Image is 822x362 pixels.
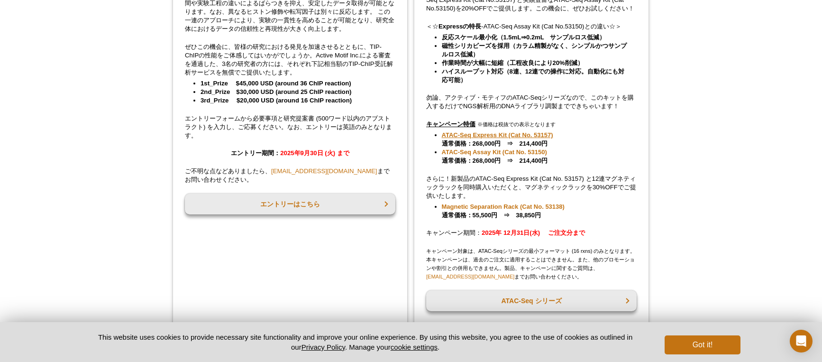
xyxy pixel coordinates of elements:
[426,121,475,128] u: キャンペーン特価
[482,229,585,236] strong: 2025年 12月31日(水) ご注文分まで
[442,148,547,157] a: ATAC-Seq Assay Kit (Cat No. 53150)
[426,229,637,237] p: キャンペーン期間：
[280,149,349,157] span: 2025年9月30日 (火) まで
[477,121,556,127] span: ※価格は税抜での表示となります
[426,22,637,31] p: ＜☆ -ATAC-Seq Assay Kit (Cat No.53150)との違い☆＞
[201,97,352,104] strong: 3rd_Prize $20,000 USD (around 16 ChIP reaction)
[301,343,345,351] a: Privacy Policy
[185,114,395,140] p: エントリーフォームから必要事項と研究提案書 (500ワード以内のアブストラクト) を入力し、ご応募ください。なお、エントリーは英語のみとなります。
[442,59,584,66] strong: 作業時間が大幅に短縮（工程改良により20%削減）
[665,335,740,354] button: Got it!
[426,248,635,279] span: キャンペーン対象は、ATAC-Seqシリーズの最小フォーマット (16 rxns) のみとなります。 本キャンペーンは、過去のご注文に適用することはできません。また、他のプロモーションや割引との...
[391,343,438,351] button: cookie settings
[201,80,351,87] strong: 1st_Prize $45,000 USD (around 36 ChIP reaction)
[185,194,395,214] a: エントリーはこちら
[442,131,553,139] a: ATAC-Seq Express Kit (Cat No. 53157)
[426,274,514,279] a: [EMAIL_ADDRESS][DOMAIN_NAME]
[438,23,481,30] strong: Expressの特長
[185,43,395,77] p: ぜひこの機会に、皆様の研究における発見を加速させるとともに、TIP-ChIPの性能をご体感してはいかがでしょうか。Active Motif Inc.による審査を通過した、3名の研究者の方には、そ...
[442,203,565,211] a: Magnetic Separation Rack (Cat No. 53138)
[185,167,395,184] p: ご不明な点などありましたら、 までお問い合わせください。
[442,42,627,58] strong: 磁性シリカビーズを採用（カラム精製がなく、シンプルかつサンプルロス低減）
[442,203,565,219] strong: 通常価格：55,500円 ⇒ 38,850円
[426,93,637,111] p: 勿論、アクティブ・モティフのATAC-Seqシリーズなので、このキットを購入するだけでNGS解析用のDNAライブラリ調製までできちゃいます！
[271,167,377,175] a: [EMAIL_ADDRESS][DOMAIN_NAME]
[442,68,625,84] strong: ハイスループット対応（8連、12連での操作に対応。自動化にも対応可能）
[426,290,637,311] a: ATAC-Seq シリーズ
[442,131,553,147] strong: 通常価格：268,000円 ⇒ 214,400円
[201,88,351,95] strong: 2nd_Prize $30,000 USD (around 25 ChIP reaction)
[426,175,637,200] p: さらに！新製品のATAC-Seq Express Kit (Cat No. 53157) と12連マグネティックラックを同時購入いただくと、マグネティックラックを30%OFFでご提供いたします。
[790,330,813,353] div: Open Intercom Messenger
[442,34,606,41] strong: 反応スケール最小化（1.5mL⇒0.2mL サンプルロス低減）
[442,149,548,164] strong: 通常価格：268,000円 ⇒ 214,400円
[231,149,349,157] strong: エントリー期間：
[82,332,649,352] p: This website uses cookies to provide necessary site functionality and improve your online experie...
